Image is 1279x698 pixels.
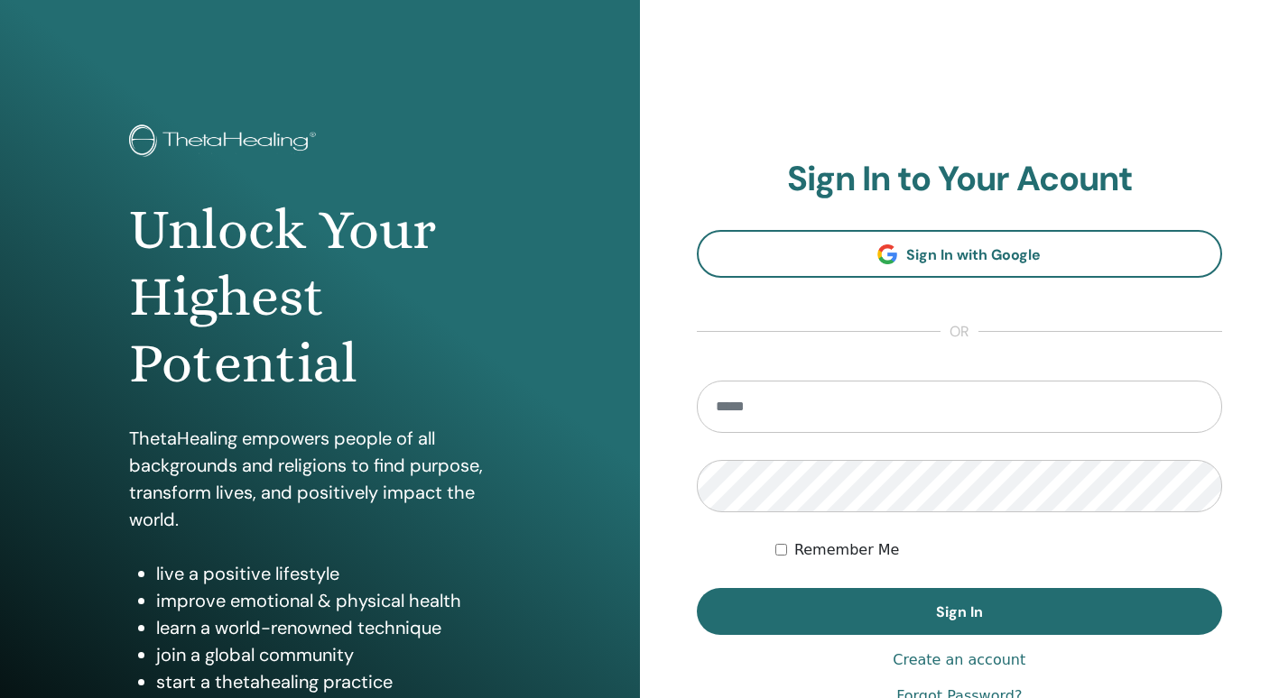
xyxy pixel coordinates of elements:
li: improve emotional & physical health [156,587,510,614]
span: Sign In with Google [906,245,1041,264]
h2: Sign In to Your Acount [697,159,1223,200]
a: Sign In with Google [697,230,1223,278]
h1: Unlock Your Highest Potential [129,197,510,398]
span: Sign In [936,602,983,621]
li: live a positive lifestyle [156,560,510,587]
p: ThetaHealing empowers people of all backgrounds and religions to find purpose, transform lives, a... [129,425,510,533]
li: start a thetahealing practice [156,668,510,695]
a: Create an account [893,649,1025,671]
li: join a global community [156,641,510,668]
span: or [941,321,978,343]
label: Remember Me [794,539,900,561]
li: learn a world-renowned technique [156,614,510,641]
div: Keep me authenticated indefinitely or until I manually logout [775,539,1222,561]
button: Sign In [697,588,1223,635]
